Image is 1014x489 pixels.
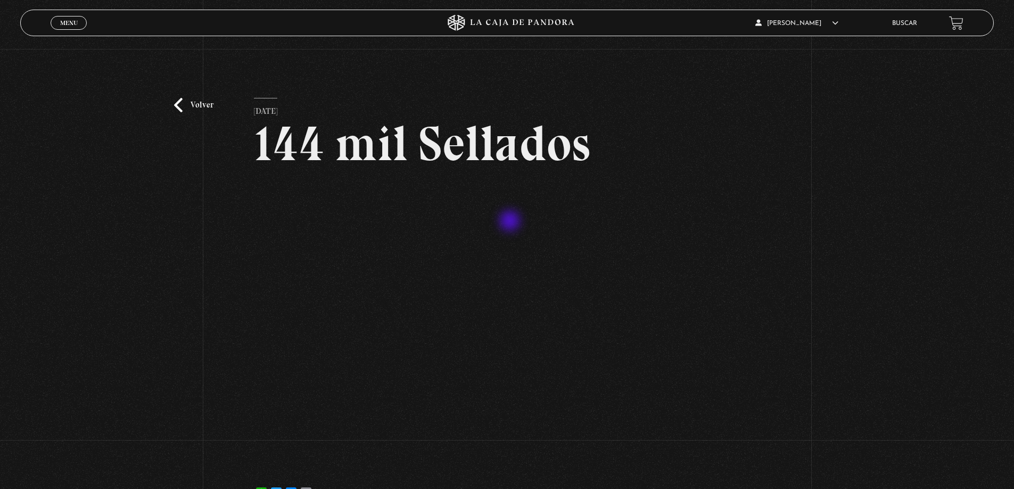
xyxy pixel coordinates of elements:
span: Menu [60,20,78,26]
a: Volver [174,98,213,112]
a: View your shopping cart [949,16,963,30]
p: [DATE] [254,98,277,119]
h2: 144 mil Sellados [254,119,760,168]
span: [PERSON_NAME] [755,20,838,27]
a: Buscar [892,20,917,27]
span: Cerrar [56,29,81,36]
